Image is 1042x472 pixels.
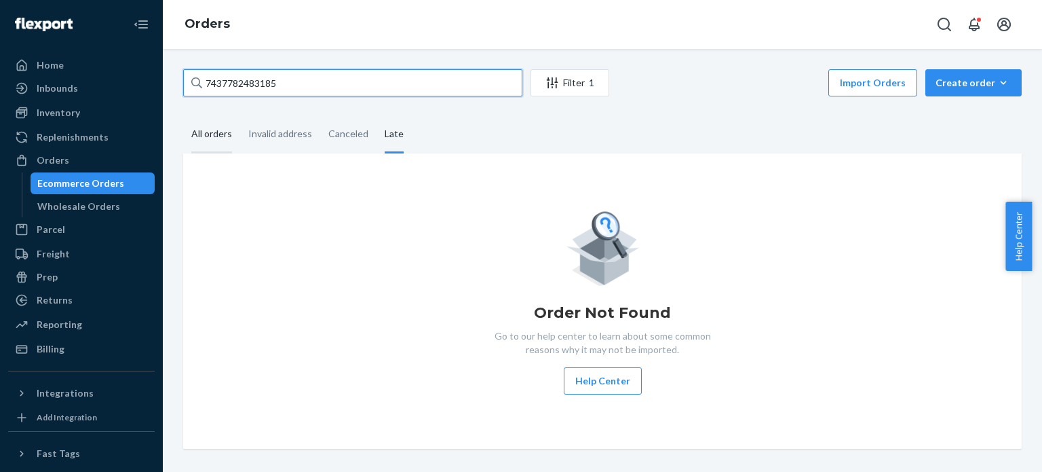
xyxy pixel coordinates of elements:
button: Close Navigation [128,11,155,38]
div: Ecommerce Orders [37,177,124,190]
div: Orders [37,153,69,167]
div: Reporting [37,318,82,331]
div: Inbounds [37,81,78,95]
button: Import Orders [828,69,917,96]
img: Empty list [566,208,640,286]
button: Help Center [1005,202,1032,271]
div: Freight [37,247,70,261]
div: 1 [589,76,594,90]
a: Home [8,54,155,76]
div: Late [385,116,404,153]
a: Inventory [8,102,155,124]
a: Orders [8,149,155,171]
a: Inbounds [8,77,155,99]
h1: Order Not Found [534,302,671,324]
button: Open notifications [961,11,988,38]
div: Filter [531,76,609,90]
a: Add Integration [8,410,155,426]
button: Help Center [564,367,642,395]
div: Invalid address [248,116,312,151]
div: All orders [191,116,232,153]
div: Fast Tags [37,447,80,460]
a: Prep [8,266,155,288]
button: Fast Tags [8,443,155,465]
p: Go to our help center to learn about some common reasons why it may not be imported. [484,329,721,357]
input: Search orders [183,69,522,96]
button: Open Search Box [931,11,958,38]
div: Inventory [37,106,80,120]
img: Flexport logo [15,18,73,31]
div: Returns [37,293,73,307]
button: Filter [530,69,609,96]
div: Integrations [37,386,94,400]
div: Home [37,58,64,72]
a: Orders [185,16,230,31]
div: Billing [37,342,64,356]
a: Replenishments [8,126,155,148]
a: Wholesale Orders [31,196,155,217]
div: Prep [37,270,58,284]
button: Integrations [8,382,155,404]
div: Replenishments [37,130,109,144]
a: Reporting [8,314,155,335]
a: Freight [8,243,155,265]
a: Returns [8,289,155,311]
div: Add Integration [37,412,97,423]
a: Ecommerce Orders [31,173,155,194]
button: Create order [925,69,1022,96]
div: Canceled [328,116,368,151]
ol: breadcrumbs [174,5,241,44]
div: Wholesale Orders [37,200,120,213]
a: Billing [8,338,155,360]
div: Parcel [37,223,65,236]
div: Create order [935,76,1011,90]
a: Parcel [8,219,155,240]
button: Open account menu [990,11,1018,38]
